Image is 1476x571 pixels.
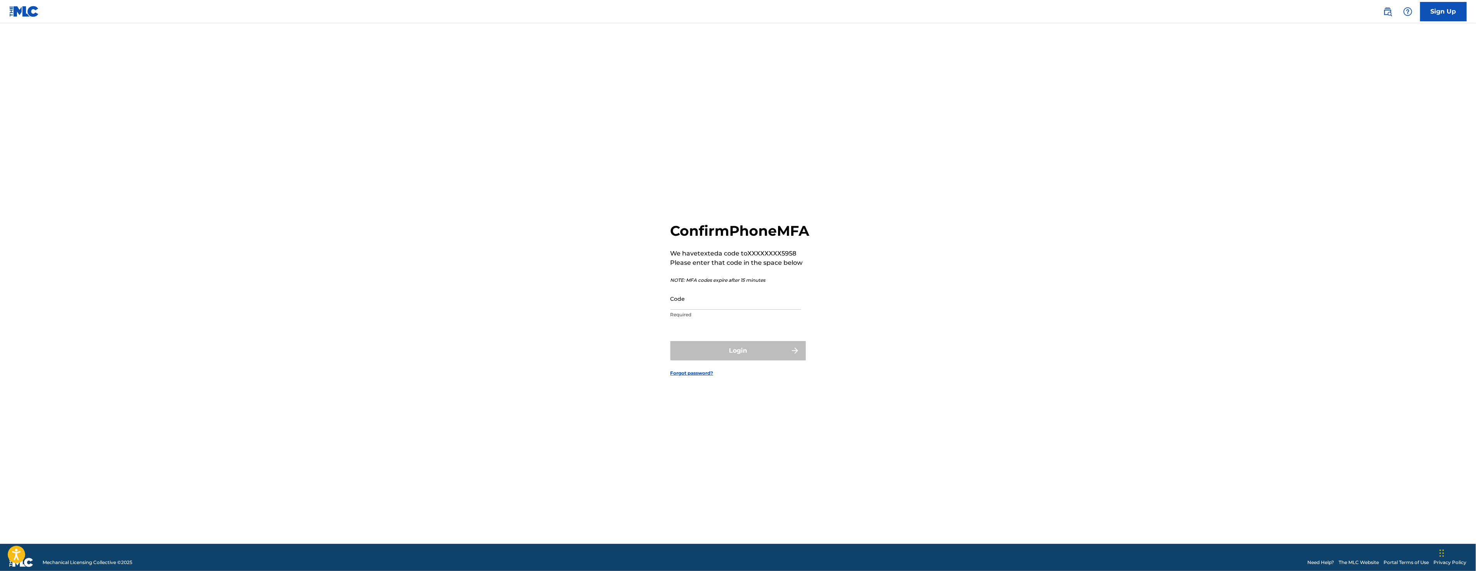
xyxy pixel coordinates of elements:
[1437,534,1476,571] iframe: Chat Widget
[1440,542,1444,565] div: Drag
[43,559,132,566] span: Mechanical Licensing Collective © 2025
[670,277,810,284] p: NOTE: MFA codes expire after 15 minutes
[1403,7,1413,16] img: help
[670,249,810,258] p: We have texted a code to XXXXXXXX5958
[9,6,39,17] img: MLC Logo
[1380,4,1396,19] a: Public Search
[670,311,801,318] p: Required
[670,258,810,267] p: Please enter that code in the space below
[1307,559,1334,566] a: Need Help?
[1420,2,1467,21] a: Sign Up
[1384,559,1429,566] a: Portal Terms of Use
[1339,559,1379,566] a: The MLC Website
[670,222,810,240] h2: Confirm Phone MFA
[1383,7,1392,16] img: search
[9,558,33,567] img: logo
[1434,559,1467,566] a: Privacy Policy
[1400,4,1416,19] div: Help
[670,370,713,377] a: Forgot password?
